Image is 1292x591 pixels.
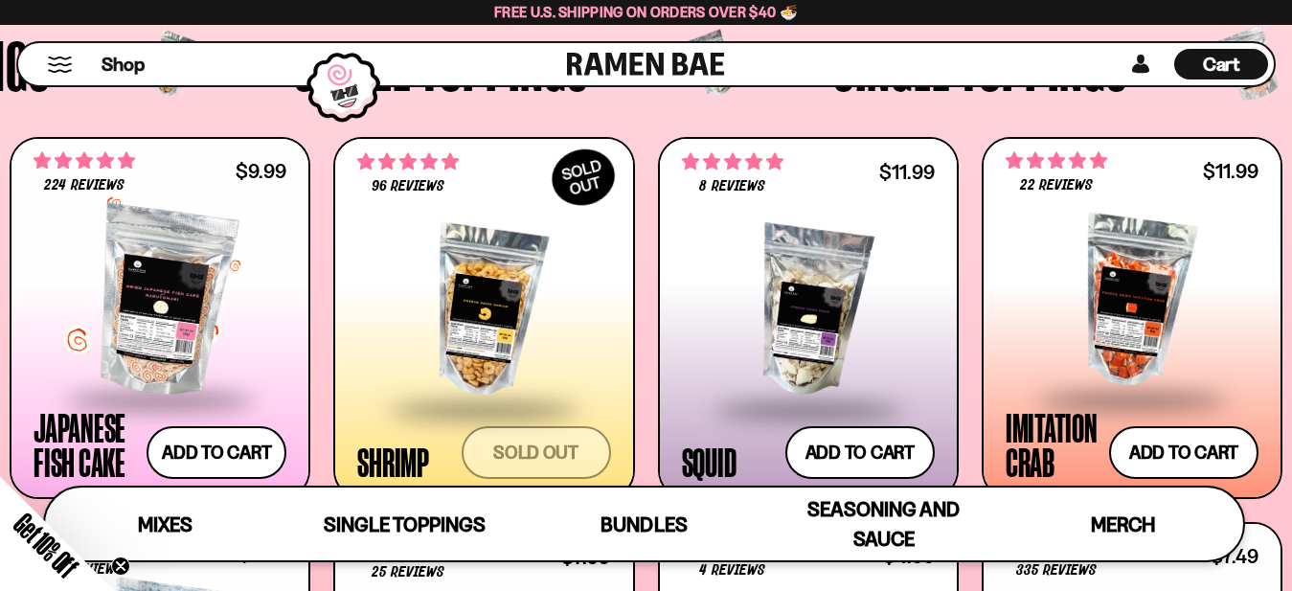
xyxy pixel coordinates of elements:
[982,137,1282,499] a: 4.86 stars 22 reviews $11.99 Imitation Crab Add to cart
[764,488,1004,560] a: Seasoning and Sauce
[1004,488,1243,560] a: Merch
[372,565,444,580] span: 25 reviews
[357,149,459,174] span: 4.90 stars
[357,444,429,479] div: Shrimp
[785,426,935,479] button: Add to cart
[1203,53,1240,76] span: Cart
[1109,426,1258,479] button: Add to cart
[34,410,137,479] div: Japanese Fish Cake
[1020,178,1093,193] span: 22 reviews
[44,178,124,193] span: 224 reviews
[333,137,634,499] a: SOLDOUT 4.90 stars 96 reviews Shrimp Sold out
[1211,547,1258,565] div: $7.49
[601,512,687,536] span: Bundles
[238,545,286,563] div: $7.49
[524,488,763,560] a: Bundles
[34,148,135,173] span: 4.76 stars
[1174,43,1268,85] a: Cart
[138,512,193,536] span: Mixes
[147,426,286,479] button: Add to cart
[236,162,286,180] div: $9.99
[699,563,764,579] span: 4 reviews
[284,488,524,560] a: Single Toppings
[102,49,145,80] a: Shop
[10,137,310,499] a: 4.76 stars 224 reviews $9.99 Japanese Fish Cake Add to cart
[658,137,959,499] a: 4.75 stars 8 reviews $11.99 Squid Add to cart
[9,508,83,582] span: Get 10% Off
[1091,512,1155,536] span: Merch
[682,149,783,174] span: 4.75 stars
[1203,162,1258,180] div: $11.99
[682,444,737,479] div: Squid
[47,57,73,73] button: Mobile Menu Trigger
[807,497,960,551] span: Seasoning and Sauce
[102,52,145,78] span: Shop
[1006,148,1107,173] span: 4.86 stars
[1016,563,1097,579] span: 335 reviews
[542,139,624,216] div: SOLD OUT
[45,488,284,560] a: Mixes
[111,557,130,576] button: Close teaser
[494,3,798,21] span: Free U.S. Shipping on Orders over $40 🍜
[324,512,486,536] span: Single Toppings
[1006,410,1099,479] div: Imitation Crab
[879,163,935,181] div: $11.99
[372,179,444,194] span: 96 reviews
[699,179,764,194] span: 8 reviews
[561,548,610,566] div: $7.99
[883,547,935,565] div: $4.99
